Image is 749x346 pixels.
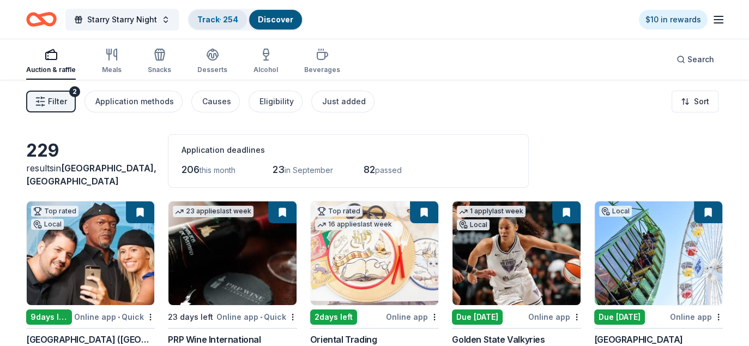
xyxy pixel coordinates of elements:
[26,309,72,325] div: 9 days left
[594,333,683,346] div: [GEOGRAPHIC_DATA]
[322,95,366,108] div: Just added
[315,219,394,230] div: 16 applies last week
[364,164,375,175] span: 82
[84,91,183,112] button: Application methods
[197,44,227,80] button: Desserts
[173,206,253,217] div: 23 applies last week
[457,206,525,217] div: 1 apply last week
[148,44,171,80] button: Snacks
[191,91,240,112] button: Causes
[258,15,293,24] a: Discover
[594,309,645,325] div: Due [DATE]
[27,201,154,305] img: Image for Hollywood Wax Museum (Hollywood)
[375,165,402,175] span: passed
[639,10,708,29] a: $10 in rewards
[48,95,67,108] span: Filter
[599,206,632,217] div: Local
[168,201,296,305] img: Image for PRP Wine International
[259,95,294,108] div: Eligibility
[315,206,363,217] div: Top rated
[694,95,709,108] span: Sort
[26,163,156,187] span: [GEOGRAPHIC_DATA], [GEOGRAPHIC_DATA]
[273,164,285,175] span: 23
[253,65,278,74] div: Alcohol
[310,309,357,325] div: 2 days left
[260,313,262,321] span: •
[168,333,261,346] div: PRP Wine International
[26,163,156,187] span: in
[672,91,718,112] button: Sort
[26,162,155,188] div: results
[249,91,303,112] button: Eligibility
[670,310,723,324] div: Online app
[182,144,515,157] div: Application deadlines
[118,313,120,321] span: •
[216,310,297,324] div: Online app Quick
[102,65,122,74] div: Meals
[304,44,340,80] button: Beverages
[65,9,179,31] button: Starry Starry Night
[452,333,545,346] div: Golden State Valkyries
[197,15,238,24] a: Track· 254
[687,53,714,66] span: Search
[310,333,377,346] div: Oriental Trading
[386,310,439,324] div: Online app
[304,65,340,74] div: Beverages
[528,310,581,324] div: Online app
[95,95,174,108] div: Application methods
[452,309,503,325] div: Due [DATE]
[202,95,231,108] div: Causes
[595,201,722,305] img: Image for Pacific Park
[311,201,438,305] img: Image for Oriental Trading
[148,65,171,74] div: Snacks
[457,219,490,230] div: Local
[668,49,723,70] button: Search
[285,165,333,175] span: in September
[31,219,64,230] div: Local
[188,9,303,31] button: Track· 254Discover
[197,65,227,74] div: Desserts
[26,44,76,80] button: Auction & raffle
[74,310,155,324] div: Online app Quick
[253,44,278,80] button: Alcohol
[26,333,155,346] div: [GEOGRAPHIC_DATA] ([GEOGRAPHIC_DATA])
[26,65,76,74] div: Auction & raffle
[311,91,374,112] button: Just added
[168,311,213,324] div: 23 days left
[26,91,76,112] button: Filter2
[182,164,200,175] span: 206
[26,140,155,162] div: 229
[102,44,122,80] button: Meals
[87,13,157,26] span: Starry Starry Night
[200,165,235,175] span: this month
[26,7,57,32] a: Home
[69,86,80,97] div: 2
[31,206,78,217] div: Top rated
[452,201,580,305] img: Image for Golden State Valkyries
